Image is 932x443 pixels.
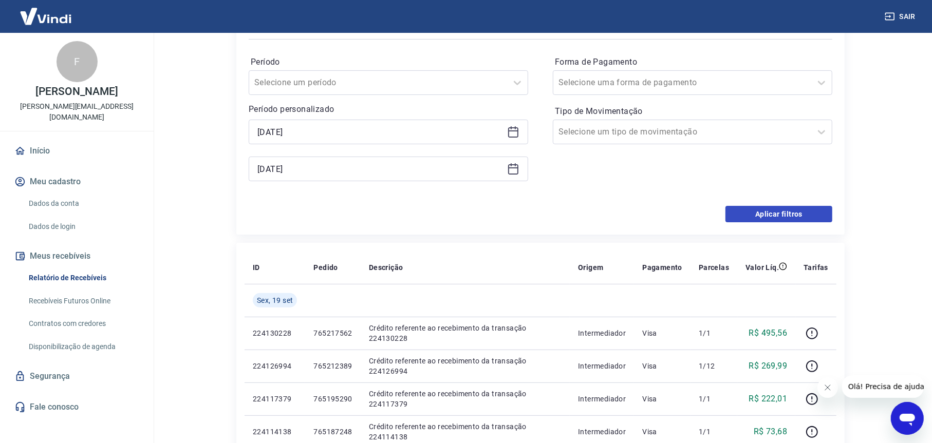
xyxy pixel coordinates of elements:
[253,328,297,338] p: 224130228
[699,361,729,371] p: 1/12
[253,262,260,273] p: ID
[642,361,682,371] p: Visa
[699,427,729,437] p: 1/1
[817,377,838,398] iframe: Fechar mensagem
[6,7,86,15] span: Olá! Precisa de ajuda?
[745,262,779,273] p: Valor Líq.
[578,328,626,338] p: Intermediador
[642,328,682,338] p: Visa
[642,394,682,404] p: Visa
[555,56,830,68] label: Forma de Pagamento
[642,427,682,437] p: Visa
[8,101,145,123] p: [PERSON_NAME][EMAIL_ADDRESS][DOMAIN_NAME]
[842,375,924,398] iframe: Mensagem da empresa
[369,389,562,409] p: Crédito referente ao recebimento da transação 224117379
[12,140,141,162] a: Início
[369,262,403,273] p: Descrição
[251,56,526,68] label: Período
[699,394,729,404] p: 1/1
[578,427,626,437] p: Intermediador
[804,262,828,273] p: Tarifas
[883,7,920,26] button: Sair
[25,267,141,288] a: Relatório de Recebíveis
[12,365,141,388] a: Segurança
[749,393,788,405] p: R$ 222,01
[749,327,788,339] p: R$ 495,56
[369,421,562,442] p: Crédito referente ao recebimento da transação 224114138
[313,328,352,338] p: 765217562
[257,295,293,305] span: Sex, 19 set
[578,361,626,371] p: Intermediador
[12,1,79,32] img: Vindi
[642,262,682,273] p: Pagamento
[555,105,830,118] label: Tipo de Movimentação
[699,328,729,338] p: 1/1
[12,396,141,418] a: Fale conosco
[57,41,98,82] div: F
[313,427,352,437] p: 765187248
[369,323,562,343] p: Crédito referente ao recebimento da transação 224130228
[25,336,141,357] a: Disponibilização de agenda
[749,360,788,372] p: R$ 269,99
[754,426,787,438] p: R$ 73,68
[578,262,603,273] p: Origem
[12,245,141,267] button: Meus recebíveis
[253,361,297,371] p: 224126994
[257,124,503,140] input: Data inicial
[25,291,141,312] a: Recebíveis Futuros Online
[253,427,297,437] p: 224114138
[891,402,924,435] iframe: Botão para abrir a janela de mensagens
[313,361,352,371] p: 765212389
[699,262,729,273] p: Parcelas
[578,394,626,404] p: Intermediador
[25,193,141,214] a: Dados da conta
[725,206,832,222] button: Aplicar filtros
[35,86,118,97] p: [PERSON_NAME]
[313,394,352,404] p: 765195290
[25,216,141,237] a: Dados de login
[369,356,562,376] p: Crédito referente ao recebimento da transação 224126994
[12,170,141,193] button: Meu cadastro
[253,394,297,404] p: 224117379
[313,262,338,273] p: Pedido
[257,161,503,177] input: Data final
[25,313,141,334] a: Contratos com credores
[249,103,528,115] p: Período personalizado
